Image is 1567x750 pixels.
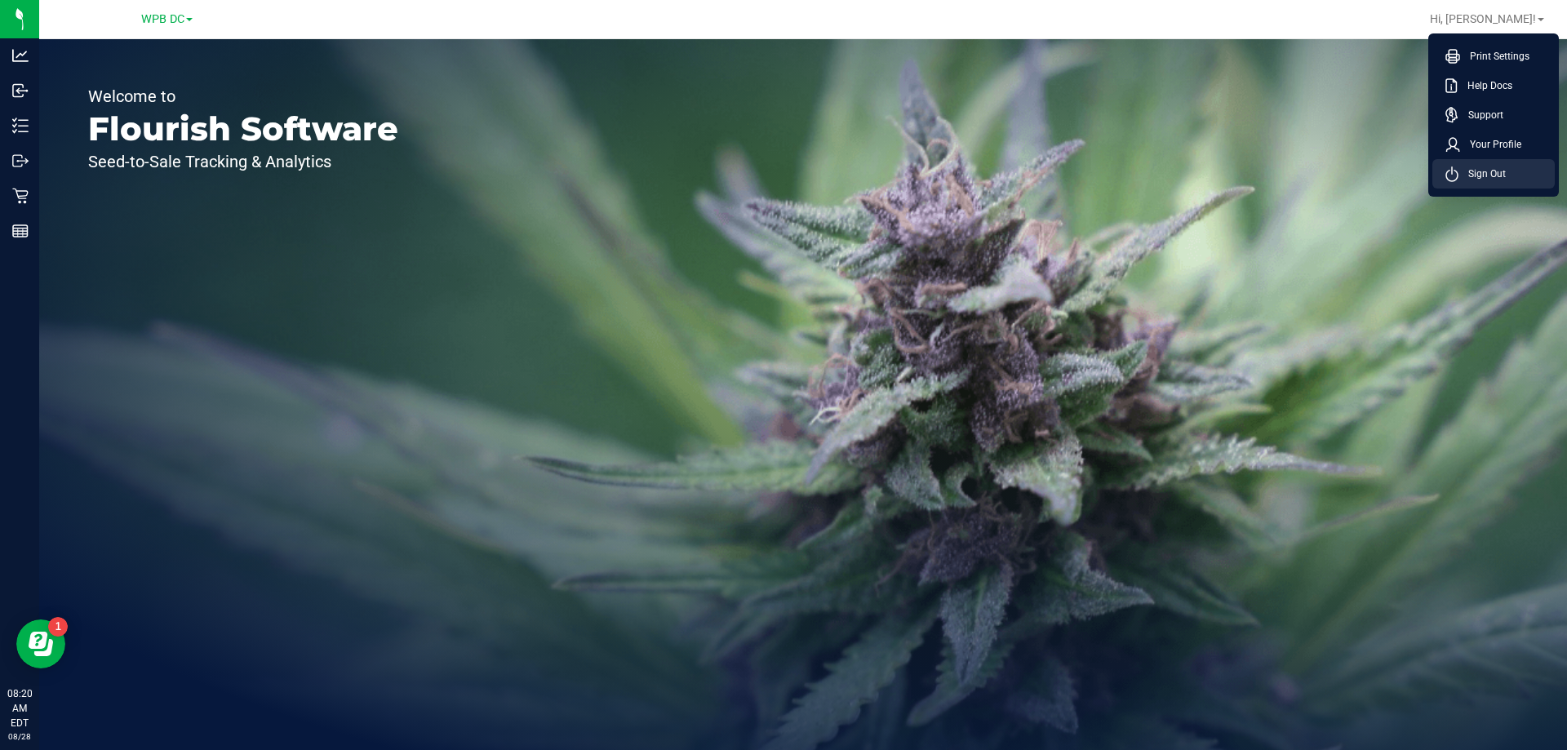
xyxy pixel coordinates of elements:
p: 08/28 [7,730,32,743]
span: Help Docs [1458,78,1512,94]
p: Seed-to-Sale Tracking & Analytics [88,153,398,170]
a: Help Docs [1445,78,1548,94]
li: Sign Out [1432,159,1555,189]
inline-svg: Inventory [12,118,29,134]
inline-svg: Analytics [12,47,29,64]
span: Print Settings [1460,48,1529,64]
inline-svg: Retail [12,188,29,204]
inline-svg: Inbound [12,82,29,99]
inline-svg: Outbound [12,153,29,169]
iframe: Resource center unread badge [48,617,68,637]
p: Welcome to [88,88,398,104]
a: Support [1445,107,1548,123]
span: Your Profile [1460,136,1521,153]
p: 08:20 AM EDT [7,686,32,730]
span: Sign Out [1458,166,1506,182]
p: Flourish Software [88,113,398,145]
iframe: Resource center [16,619,65,668]
span: WPB DC [141,12,184,26]
span: Hi, [PERSON_NAME]! [1430,12,1536,25]
inline-svg: Reports [12,223,29,239]
span: Support [1458,107,1503,123]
